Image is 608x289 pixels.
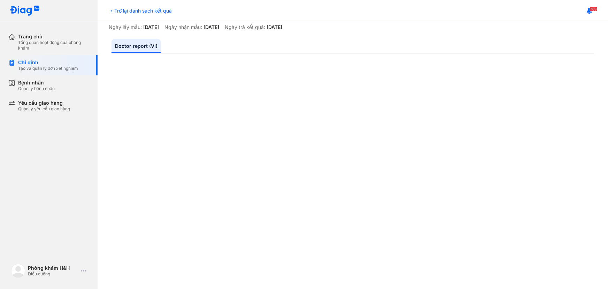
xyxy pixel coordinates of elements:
div: Ngày trả kết quả: [225,24,265,30]
div: Phòng khám H&H [28,265,78,271]
div: Ngày nhận mẫu: [164,24,202,30]
div: Yêu cầu giao hàng [18,100,70,106]
div: Bệnh nhân [18,80,55,86]
div: Tạo và quản lý đơn xét nghiệm [18,66,78,71]
div: Trang chủ [18,34,89,40]
div: Điều dưỡng [28,271,78,277]
div: Chỉ định [18,59,78,66]
div: Quản lý bệnh nhân [18,86,55,91]
div: [DATE] [267,24,282,30]
span: 103 [590,7,598,12]
div: Trở lại danh sách kết quả [109,7,172,14]
div: [DATE] [143,24,159,30]
a: Doctor report (VI) [111,39,161,53]
div: [DATE] [203,24,219,30]
img: logo [11,264,25,278]
div: Quản lý yêu cầu giao hàng [18,106,70,112]
div: Tổng quan hoạt động của phòng khám [18,40,89,51]
img: logo [10,6,40,16]
div: Ngày lấy mẫu: [109,24,142,30]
